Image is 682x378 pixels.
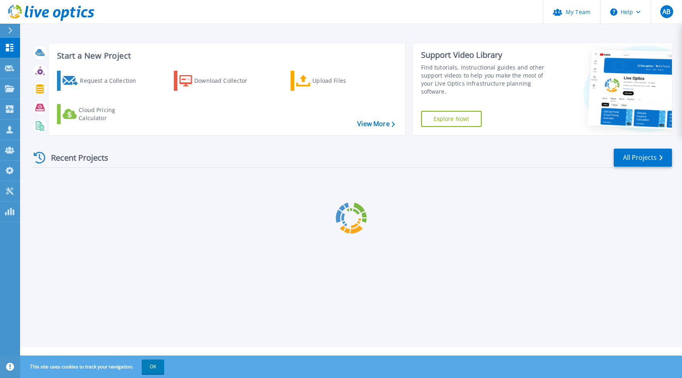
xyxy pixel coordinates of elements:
a: All Projects [614,149,672,167]
div: Find tutorials, instructional guides and other support videos to help you make the most of your L... [421,63,552,96]
div: Request a Collection [80,73,144,89]
div: Support Video Library [421,50,552,60]
div: Download Collector [194,73,259,89]
span: AB [662,8,670,15]
span: This site uses cookies to track your navigation. [22,360,164,374]
h3: Start a New Project [57,51,395,60]
div: Upload Files [312,73,377,89]
a: Cloud Pricing Calculator [57,104,147,124]
div: Cloud Pricing Calculator [79,106,143,122]
a: Download Collector [174,71,263,91]
a: View More [357,120,395,128]
a: Request a Collection [57,71,147,91]
a: Explore Now! [421,111,482,127]
a: Upload Files [291,71,380,91]
button: OK [142,360,164,374]
div: Recent Projects [31,148,119,168]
